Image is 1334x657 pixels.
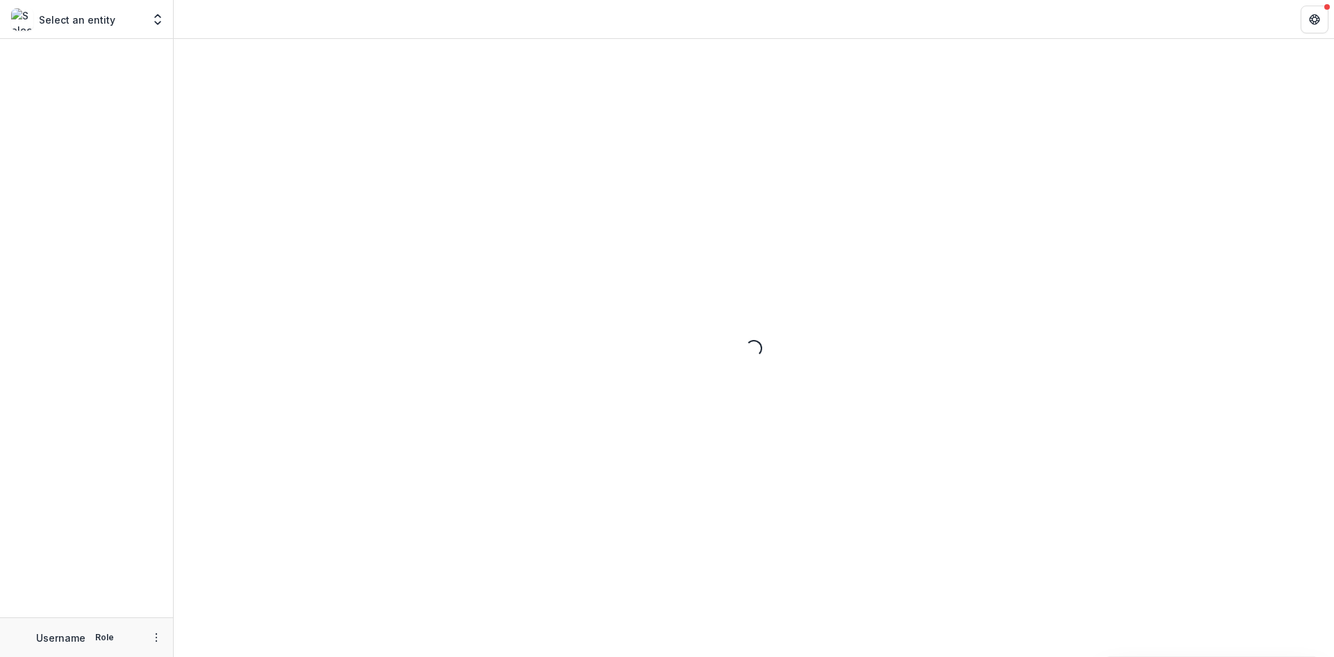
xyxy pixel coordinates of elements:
p: Select an entity [39,13,115,27]
p: Username [36,631,85,645]
p: Role [91,631,118,644]
button: Get Help [1301,6,1328,33]
button: Open entity switcher [148,6,167,33]
img: Select an entity [11,8,33,31]
button: More [148,629,165,646]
